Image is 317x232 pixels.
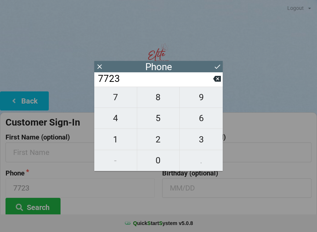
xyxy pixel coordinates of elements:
[137,129,180,150] button: 2
[94,132,137,147] span: 1
[137,132,180,147] span: 2
[137,90,180,105] span: 8
[137,110,180,126] span: 5
[180,108,223,129] button: 6
[180,110,223,126] span: 6
[137,108,180,129] button: 5
[94,129,137,150] button: 1
[180,87,223,108] button: 9
[137,153,180,168] span: 0
[180,90,223,105] span: 9
[137,87,180,108] button: 8
[137,150,180,171] button: 0
[94,110,137,126] span: 4
[180,129,223,150] button: 3
[94,90,137,105] span: 7
[94,108,137,129] button: 4
[180,132,223,147] span: 3
[145,63,172,70] div: Phone
[94,87,137,108] button: 7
